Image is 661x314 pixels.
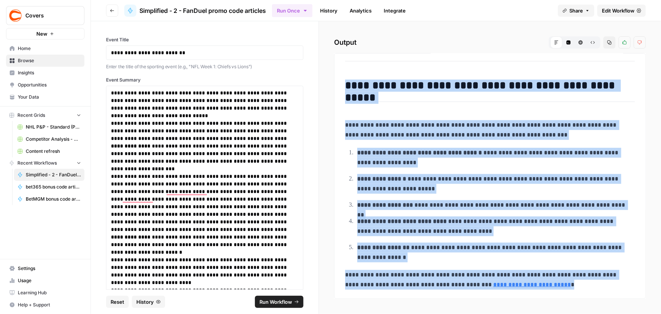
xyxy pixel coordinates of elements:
[334,36,646,49] h2: Output
[14,133,84,145] a: Competitor Analysis - URL Specific Grid
[345,5,376,17] a: Analytics
[18,289,81,296] span: Learning Hub
[18,301,81,308] span: Help + Support
[558,5,594,17] button: Share
[569,7,583,14] span: Share
[36,30,47,38] span: New
[106,77,303,83] label: Event Summary
[26,171,81,178] span: Simplified - 2 - FanDuel promo code articles
[25,12,71,19] span: Covers
[6,55,84,67] a: Browse
[6,157,84,169] button: Recent Workflows
[6,67,84,79] a: Insights
[18,82,81,88] span: Opportunities
[14,145,84,157] a: Content refresh
[602,7,634,14] span: Edit Workflow
[26,196,81,203] span: BetMGM bonus code article
[6,6,84,25] button: Workspace: Covers
[17,112,45,119] span: Recent Grids
[18,69,81,76] span: Insights
[6,275,84,287] a: Usage
[6,262,84,275] a: Settings
[6,28,84,39] button: New
[6,287,84,299] a: Learning Hub
[6,299,84,311] button: Help + Support
[18,57,81,64] span: Browse
[259,298,292,306] span: Run Workflow
[6,91,84,103] a: Your Data
[106,63,303,71] p: Enter the title of the sporting event (e.g., "NFL Week 1: Chiefs vs Lions")
[18,265,81,272] span: Settings
[17,160,57,166] span: Recent Workflows
[9,9,22,22] img: Covers Logo
[255,296,303,308] button: Run Workflow
[6,79,84,91] a: Opportunities
[316,5,342,17] a: History
[14,121,84,133] a: NHL P&P - Standard (Production) Grid
[18,277,81,284] span: Usage
[124,5,266,17] a: Simplified - 2 - FanDuel promo code articles
[14,181,84,193] a: bet365 bonus code article
[6,42,84,55] a: Home
[26,136,81,143] span: Competitor Analysis - URL Specific Grid
[136,298,154,306] span: History
[379,5,410,17] a: Integrate
[6,110,84,121] button: Recent Grids
[272,4,313,17] button: Run Once
[106,296,129,308] button: Reset
[14,193,84,205] a: BetMGM bonus code article
[26,184,81,190] span: bet365 bonus code article
[18,94,81,100] span: Your Data
[18,45,81,52] span: Home
[26,124,81,130] span: NHL P&P - Standard (Production) Grid
[139,6,266,15] span: Simplified - 2 - FanDuel promo code articles
[111,298,124,306] span: Reset
[26,148,81,155] span: Content refresh
[14,169,84,181] a: Simplified - 2 - FanDuel promo code articles
[132,296,165,308] button: History
[597,5,646,17] a: Edit Workflow
[106,36,303,43] label: Event Title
